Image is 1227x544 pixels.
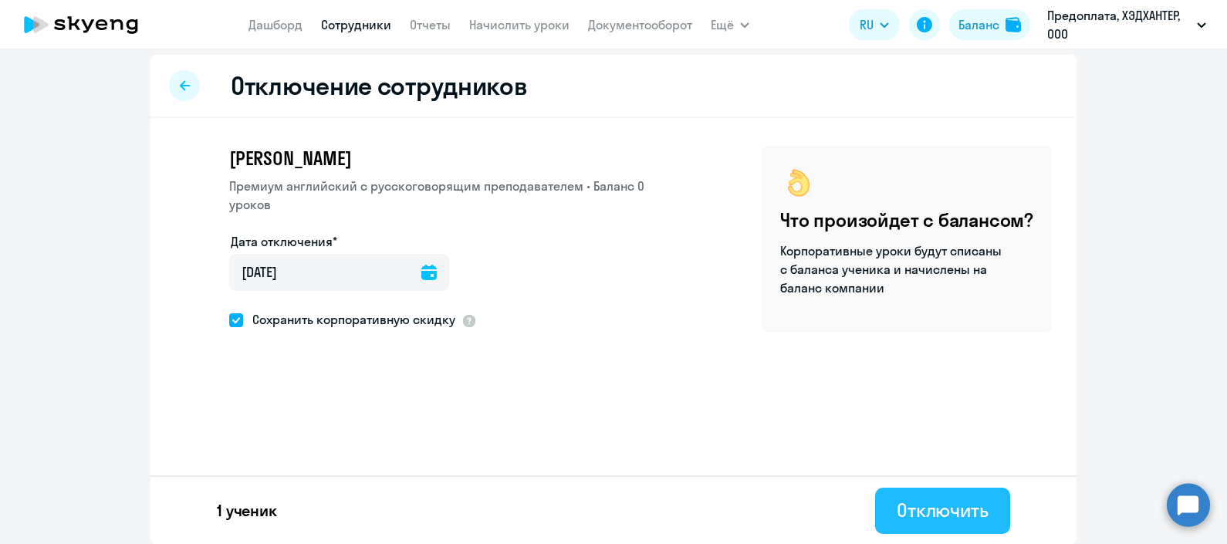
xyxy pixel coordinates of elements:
[231,70,527,101] h2: Отключение сотрудников
[243,310,455,329] span: Сохранить корпоративную скидку
[248,17,303,32] a: Дашборд
[1047,6,1191,43] p: Предоплата, ХЭДХАНТЕР, ООО
[217,500,277,522] p: 1 ученик
[780,208,1033,232] h4: Что произойдет с балансом?
[229,177,683,214] p: Премиум английский с русскоговорящим преподавателем • Баланс 0 уроков
[875,488,1010,534] button: Отключить
[588,17,692,32] a: Документооборот
[1039,6,1214,43] button: Предоплата, ХЭДХАНТЕР, ООО
[780,242,1004,297] p: Корпоративные уроки будут списаны с баланса ученика и начислены на баланс компании
[321,17,391,32] a: Сотрудники
[958,15,999,34] div: Баланс
[849,9,900,40] button: RU
[897,498,989,522] div: Отключить
[711,15,734,34] span: Ещё
[860,15,874,34] span: RU
[231,232,337,251] label: Дата отключения*
[469,17,570,32] a: Начислить уроки
[949,9,1030,40] button: Балансbalance
[711,9,749,40] button: Ещё
[410,17,451,32] a: Отчеты
[780,164,817,201] img: ok
[1006,17,1021,32] img: balance
[229,146,351,171] span: [PERSON_NAME]
[229,254,449,291] input: дд.мм.гггг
